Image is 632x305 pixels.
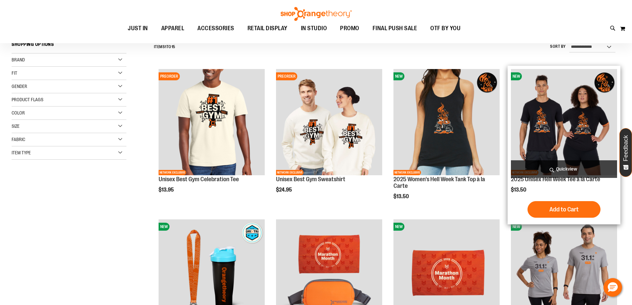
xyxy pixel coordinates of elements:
button: Feedback - Show survey [619,128,632,177]
img: Shop Orangetheory [280,7,353,21]
span: PREORDER [276,72,297,80]
a: 2025 Women's Hell Week Tank Top à la CarteNEWNETWORK EXCLUSIVE [393,69,500,176]
div: product [508,66,620,224]
a: Unisex Best Gym Sweatshirt [276,176,345,183]
span: OTF BY YOU [430,21,460,36]
span: Item Type [12,150,31,155]
span: Product Flags [12,97,43,102]
a: Quickview [511,160,617,178]
a: APPAREL [155,21,191,36]
span: NETWORK EXCLUSIVE [276,170,304,175]
span: 1 [165,44,167,49]
span: $24.95 [276,187,293,193]
span: NEW [393,72,404,80]
a: Unisex Best Gym SweatshirtPREORDERNETWORK EXCLUSIVE [276,69,382,176]
span: Size [12,123,20,129]
a: 2025 Unisex Hell Week Tee à la CarteNEWNETWORK EXCLUSIVE [511,69,617,176]
span: NETWORK EXCLUSIVE [159,170,186,175]
span: $13.50 [393,193,410,199]
span: NEW [511,223,522,231]
a: OTF Unisex Best Gym TeePREORDERNETWORK EXCLUSIVE [159,69,265,176]
span: NEW [393,223,404,231]
span: PROMO [340,21,359,36]
a: Unisex Best Gym Celebration Tee [159,176,239,183]
span: PREORDER [159,72,180,80]
span: Brand [12,57,25,62]
button: Hello, have a question? Let’s chat. [603,278,622,297]
img: 2025 Unisex Hell Week Tee à la Carte [511,69,617,175]
span: Color [12,110,25,115]
div: product [273,66,386,210]
span: Fabric [12,137,25,142]
h2: Items to [154,42,176,52]
span: Feedback [623,135,629,161]
a: IN STUDIO [294,21,334,36]
img: OTF Unisex Best Gym Tee [159,69,265,175]
div: product [155,66,268,210]
a: FINAL PUSH SALE [366,21,424,36]
a: ACCESSORIES [191,21,241,36]
span: ACCESSORIES [197,21,234,36]
a: 2025 Unisex Hell Week Tee à la Carte [511,176,600,183]
label: Sort By [550,44,566,49]
a: PROMO [333,21,366,36]
img: 2025 Women's Hell Week Tank Top à la Carte [393,69,500,175]
span: Add to Cart [549,206,579,213]
span: 15 [172,44,176,49]
a: OTF BY YOU [424,21,467,36]
span: NEW [159,223,170,231]
a: RETAIL DISPLAY [241,21,294,36]
span: NETWORK EXCLUSIVE [393,170,421,175]
span: RETAIL DISPLAY [247,21,288,36]
span: NEW [511,72,522,80]
a: JUST IN [121,21,155,36]
span: JUST IN [128,21,148,36]
span: $13.95 [159,187,175,193]
button: Add to Cart [527,201,600,218]
div: product [390,66,503,216]
span: Fit [12,70,17,76]
span: Gender [12,84,27,89]
span: IN STUDIO [301,21,327,36]
span: APPAREL [161,21,184,36]
a: 2025 Women's Hell Week Tank Top à la Carte [393,176,485,189]
strong: Shopping Options [12,38,126,53]
img: Unisex Best Gym Sweatshirt [276,69,382,175]
span: $13.50 [511,187,527,193]
span: FINAL PUSH SALE [373,21,417,36]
